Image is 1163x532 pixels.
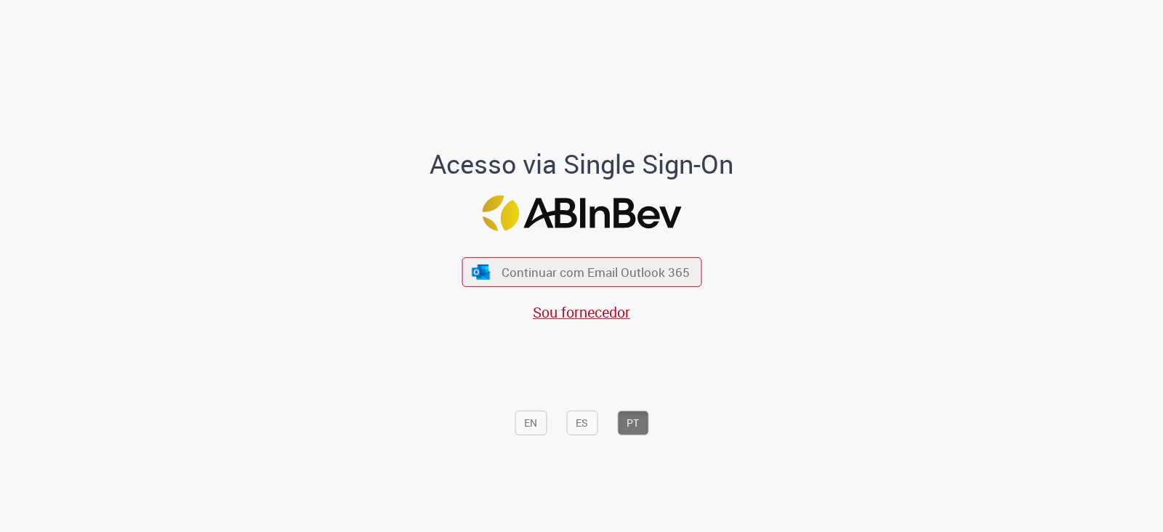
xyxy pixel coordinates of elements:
[380,150,784,179] h1: Acesso via Single Sign-On
[515,411,547,435] button: EN
[617,411,648,435] button: PT
[533,302,630,322] a: Sou fornecedor
[566,411,597,435] button: ES
[471,264,491,279] img: ícone Azure/Microsoft 360
[462,257,701,287] button: ícone Azure/Microsoft 360 Continuar com Email Outlook 365
[482,196,681,231] img: Logo ABInBev
[502,264,690,281] span: Continuar com Email Outlook 365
